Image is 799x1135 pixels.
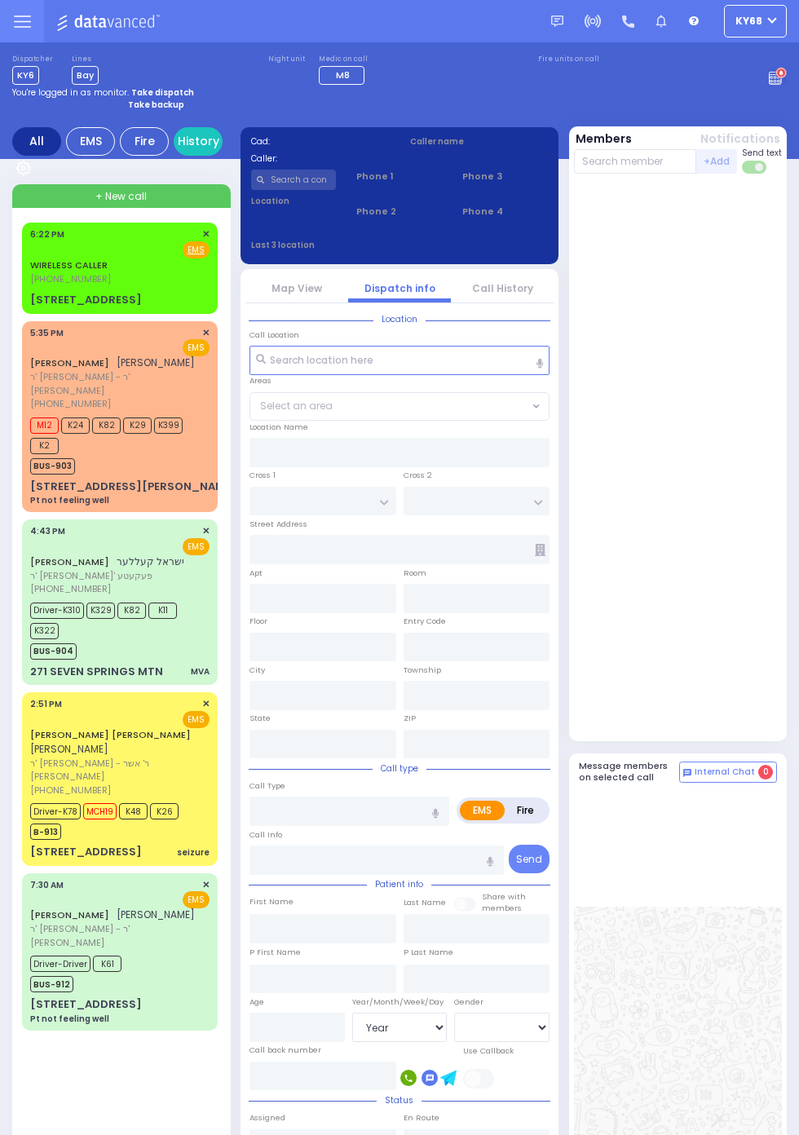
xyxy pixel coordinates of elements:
div: All [12,127,61,156]
button: Internal Chat 0 [679,762,777,783]
div: [STREET_ADDRESS] [30,844,142,860]
span: 0 [758,765,773,779]
span: BUS-904 [30,643,77,660]
label: Fire [504,801,547,820]
a: Dispatch info [364,281,435,295]
span: EMS [183,891,210,908]
label: Call Location [249,329,299,341]
label: Apt [249,567,263,579]
label: City [249,665,265,676]
label: Location Name [249,422,308,433]
span: + New call [95,189,147,204]
span: Send text [742,147,782,159]
span: Driver-K78 [30,803,81,819]
span: [PHONE_NUMBER] [30,582,111,595]
span: ✕ [202,878,210,892]
button: Send [509,845,550,873]
button: Members [576,130,632,148]
span: ר' [PERSON_NAME] - ר' אשר [PERSON_NAME] [30,757,205,784]
div: EMS [66,127,115,156]
span: BUS-912 [30,976,73,992]
span: ר' [PERSON_NAME]' פעקעטע [30,569,184,583]
span: KY6 [12,66,39,85]
span: B-913 [30,824,61,840]
label: Location [251,195,337,207]
span: Driver-Driver [30,956,90,972]
label: Medic on call [319,55,369,64]
div: Year/Month/Week/Day [352,996,448,1008]
span: K61 [93,956,121,972]
span: [PHONE_NUMBER] [30,784,111,797]
div: Pt not feeling well [30,494,109,506]
span: ✕ [202,524,210,538]
label: First Name [249,896,294,908]
label: Dispatcher [12,55,53,64]
label: Caller: [251,152,390,165]
label: Call Info [249,829,282,841]
span: ✕ [202,697,210,711]
span: Select an area [260,399,333,413]
strong: Take dispatch [131,86,194,99]
label: ZIP [404,713,416,724]
span: K82 [92,417,121,434]
img: message.svg [551,15,563,28]
span: [PERSON_NAME] [30,742,108,756]
span: 6:22 PM [30,228,64,241]
span: You're logged in as monitor. [12,86,129,99]
span: ר' [PERSON_NAME] - ר' [PERSON_NAME] [30,370,205,397]
label: Room [404,567,426,579]
label: Cross 2 [404,470,432,481]
a: Map View [271,281,322,295]
label: Call back number [249,1044,321,1056]
span: ✕ [202,326,210,340]
span: Phone 3 [462,170,548,183]
span: K82 [117,603,146,619]
span: [PHONE_NUMBER] [30,397,111,410]
img: comment-alt.png [683,769,691,777]
label: Age [249,996,264,1008]
span: K11 [148,603,177,619]
small: Share with [482,891,526,902]
span: [PERSON_NAME] [117,356,195,369]
span: ✕ [202,227,210,241]
span: Other building occupants [535,544,545,556]
div: seizure [177,846,210,859]
span: Patient info [367,878,431,890]
span: members [482,903,522,913]
span: Driver-K310 [30,603,84,619]
span: Phone 2 [356,205,442,219]
span: Call type [373,762,426,775]
span: K48 [119,803,148,819]
label: Street Address [249,519,307,530]
label: Last Name [404,897,446,908]
span: MCH19 [83,803,117,819]
a: [PERSON_NAME] [30,908,109,921]
span: K329 [86,603,115,619]
label: Cad: [251,135,390,148]
span: Status [377,1094,422,1106]
span: K26 [150,803,179,819]
span: Phone 4 [462,205,548,219]
div: 271 SEVEN SPRINGS MTN [30,664,163,680]
a: History [174,127,223,156]
div: [STREET_ADDRESS][PERSON_NAME] [30,479,236,495]
label: Turn off text [742,159,768,175]
label: Floor [249,616,267,627]
span: ky68 [735,14,762,29]
a: Call History [472,281,533,295]
strong: Take backup [128,99,184,111]
label: Township [404,665,441,676]
span: K29 [123,417,152,434]
span: K322 [30,623,59,639]
span: Location [373,313,426,325]
button: Notifications [700,130,780,148]
label: Night unit [268,55,305,64]
label: P First Name [249,947,301,958]
img: Logo [56,11,165,32]
a: WIRELESS CALLER [30,258,108,272]
a: [PERSON_NAME] [PERSON_NAME] [30,728,191,741]
span: ישראל קעללער [117,554,184,568]
span: K399 [154,417,183,434]
label: Gender [454,996,483,1008]
h5: Message members on selected call [579,761,680,782]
